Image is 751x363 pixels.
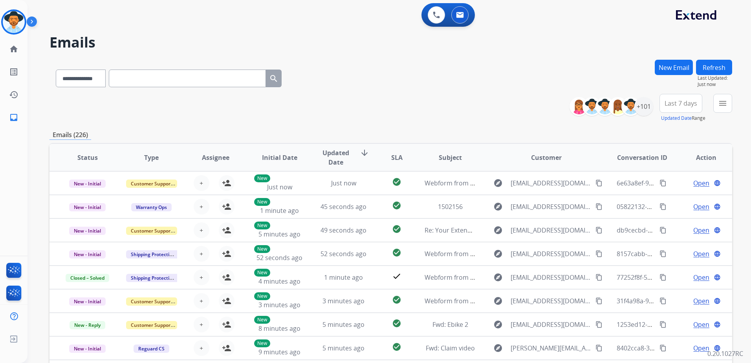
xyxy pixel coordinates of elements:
[425,226,541,235] span: Re: Your Extend claim is being reviewed
[617,344,734,352] span: 8402cca8-3d4f-430d-bc2c-c944a79e36af
[425,297,603,305] span: Webform from [EMAIL_ADDRESS][DOMAIN_NAME] on [DATE]
[714,297,721,304] mat-icon: language
[634,97,653,116] div: +101
[698,81,732,88] span: Just now
[254,245,270,253] p: New
[531,153,562,162] span: Customer
[698,75,732,81] span: Last Updated:
[659,227,667,234] mat-icon: content_copy
[392,342,401,352] mat-icon: check_circle
[439,153,462,162] span: Subject
[134,345,169,353] span: Reguard CS
[200,343,203,353] span: +
[511,320,591,329] span: [EMAIL_ADDRESS][DOMAIN_NAME]
[222,178,231,188] mat-icon: person_add
[131,203,172,211] span: Warranty Ops
[9,67,18,77] mat-icon: list_alt
[77,153,98,162] span: Status
[425,273,603,282] span: Webform from [EMAIL_ADDRESS][DOMAIN_NAME] on [DATE]
[693,343,709,353] span: Open
[617,202,737,211] span: 05822132-4f55-4a68-bf95-bb0d4cbd6b9e
[714,180,721,187] mat-icon: language
[194,175,209,191] button: +
[258,230,300,238] span: 5 minutes ago
[3,11,25,33] img: avatar
[511,296,591,306] span: [EMAIL_ADDRESS][DOMAIN_NAME]
[438,202,463,211] span: 1502156
[714,321,721,328] mat-icon: language
[194,293,209,309] button: +
[595,345,603,352] mat-icon: content_copy
[70,321,105,329] span: New - Reply
[126,297,177,306] span: Customer Support
[617,226,736,235] span: db9cecbd-c5c1-461f-8dfb-d5c27c7b60d7
[617,249,739,258] span: 8157cabb-3e1e-4ab4-851e-d526044a2955
[69,345,106,353] span: New - Initial
[9,113,18,122] mat-icon: inbox
[69,203,106,211] span: New - Initial
[511,178,591,188] span: [EMAIL_ADDRESS][DOMAIN_NAME]
[49,35,732,50] h2: Emails
[511,343,591,353] span: [PERSON_NAME][EMAIL_ADDRESS][PERSON_NAME][DOMAIN_NAME]
[432,320,468,329] span: Fwd: Ebike 2
[222,320,231,329] mat-icon: person_add
[617,320,739,329] span: 1253ed12-2767-457b-92e9-23ab49244d54
[392,295,401,304] mat-icon: check_circle
[617,179,737,187] span: 6e63a8ef-9e7a-4b1a-89b1-40d3536a10e3
[659,203,667,210] mat-icon: content_copy
[321,249,366,258] span: 52 seconds ago
[511,249,591,258] span: [EMAIL_ADDRESS][DOMAIN_NAME]
[126,227,177,235] span: Customer Support
[693,249,709,258] span: Open
[425,179,603,187] span: Webform from [EMAIL_ADDRESS][DOMAIN_NAME] on [DATE]
[49,130,91,140] p: Emails (226)
[714,345,721,352] mat-icon: language
[493,273,503,282] mat-icon: explore
[194,340,209,356] button: +
[426,344,475,352] span: Fwd: Claim video
[659,345,667,352] mat-icon: content_copy
[267,183,292,191] span: Just now
[392,271,401,281] mat-icon: check
[222,249,231,258] mat-icon: person_add
[69,227,106,235] span: New - Initial
[392,319,401,328] mat-icon: check_circle
[194,317,209,332] button: +
[254,292,270,300] p: New
[659,250,667,257] mat-icon: content_copy
[258,348,300,356] span: 9 minutes ago
[200,202,203,211] span: +
[595,321,603,328] mat-icon: content_copy
[617,153,667,162] span: Conversation ID
[493,225,503,235] mat-icon: explore
[260,206,299,215] span: 1 minute ago
[254,316,270,324] p: New
[331,179,356,187] span: Just now
[595,274,603,281] mat-icon: content_copy
[493,202,503,211] mat-icon: explore
[269,74,278,83] mat-icon: search
[595,227,603,234] mat-icon: content_copy
[321,226,366,235] span: 49 seconds ago
[617,297,736,305] span: 31f4a98a-92ad-49ea-a6a1-0cc966085359
[714,274,721,281] mat-icon: language
[254,198,270,206] p: New
[714,203,721,210] mat-icon: language
[322,297,365,305] span: 3 minutes ago
[693,296,709,306] span: Open
[693,178,709,188] span: Open
[693,225,709,235] span: Open
[659,274,667,281] mat-icon: content_copy
[222,202,231,211] mat-icon: person_add
[659,94,702,113] button: Last 7 days
[222,296,231,306] mat-icon: person_add
[661,115,705,121] span: Range
[200,273,203,282] span: +
[126,250,180,258] span: Shipping Protection
[392,224,401,234] mat-icon: check_circle
[595,297,603,304] mat-icon: content_copy
[511,202,591,211] span: [EMAIL_ADDRESS][DOMAIN_NAME]
[200,320,203,329] span: +
[493,343,503,353] mat-icon: explore
[200,225,203,235] span: +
